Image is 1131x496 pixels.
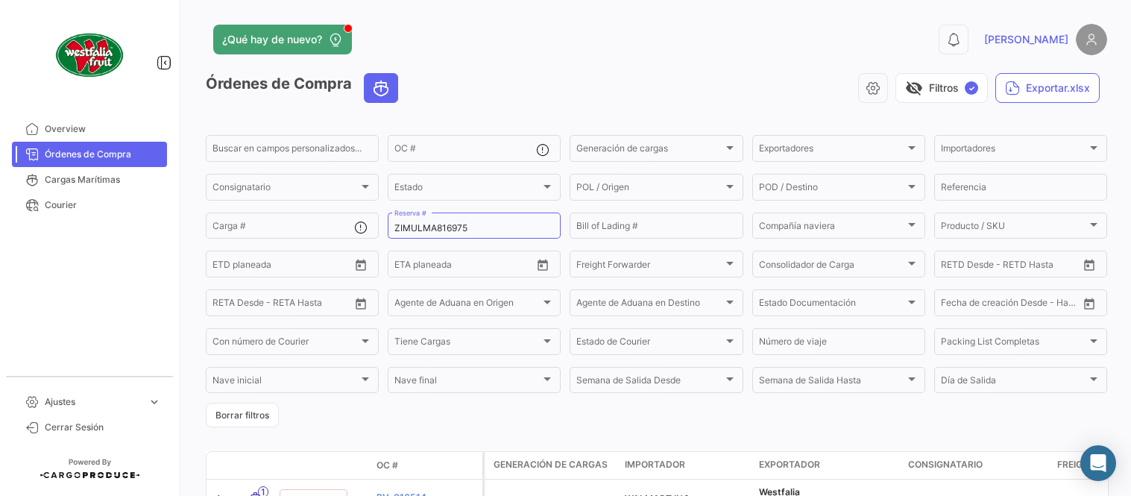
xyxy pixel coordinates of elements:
[984,32,1068,47] span: [PERSON_NAME]
[941,261,968,271] input: Desde
[895,73,988,103] button: visibility_offFiltros✓
[576,377,722,388] span: Semana de Salida Desde
[941,145,1087,156] span: Importadores
[759,145,905,156] span: Exportadores
[902,452,1051,479] datatable-header-cell: Consignatario
[432,261,497,271] input: Hasta
[45,198,161,212] span: Courier
[212,184,359,195] span: Consignatario
[576,145,722,156] span: Generación de cargas
[206,73,403,103] h3: Órdenes de Compra
[978,300,1044,310] input: Hasta
[576,339,722,349] span: Estado de Courier
[995,73,1100,103] button: Exportar.xlsx
[394,377,541,388] span: Nave final
[759,184,905,195] span: POD / Destino
[394,300,541,310] span: Agente de Aduana en Origen
[494,458,608,471] span: Generación de cargas
[576,300,722,310] span: Agente de Aduana en Destino
[394,339,541,349] span: Tiene Cargas
[236,459,274,471] datatable-header-cell: Modo de Transporte
[905,79,923,97] span: visibility_off
[941,339,1087,349] span: Packing List Completas
[625,458,685,471] span: Importador
[212,339,359,349] span: Con número de Courier
[1078,254,1100,276] button: Open calendar
[371,453,482,478] datatable-header-cell: OC #
[45,421,161,434] span: Cerrar Sesión
[12,116,167,142] a: Overview
[12,167,167,192] a: Cargas Marítimas
[1076,24,1107,55] img: placeholder-user.png
[941,223,1087,233] span: Producto / SKU
[212,300,239,310] input: Desde
[941,377,1087,388] span: Día de Salida
[212,261,239,271] input: Desde
[222,32,322,47] span: ¿Qué hay de nuevo?
[965,81,978,95] span: ✓
[45,148,161,161] span: Órdenes de Compra
[45,122,161,136] span: Overview
[274,459,371,471] datatable-header-cell: Estado Doc.
[12,192,167,218] a: Courier
[1078,292,1100,315] button: Open calendar
[45,173,161,186] span: Cargas Marítimas
[759,458,820,471] span: Exportador
[576,184,722,195] span: POL / Origen
[213,25,352,54] button: ¿Qué hay de nuevo?
[759,261,905,271] span: Consolidador de Carga
[394,184,541,195] span: Estado
[941,300,968,310] input: Desde
[759,300,905,310] span: Estado Documentación
[206,403,279,427] button: Borrar filtros
[753,452,902,479] datatable-header-cell: Exportador
[619,452,753,479] datatable-header-cell: Importador
[377,459,398,472] span: OC #
[485,452,619,479] datatable-header-cell: Generación de cargas
[978,261,1044,271] input: Hasta
[45,395,142,409] span: Ajustes
[908,458,983,471] span: Consignatario
[532,254,554,276] button: Open calendar
[1080,445,1116,481] div: Abrir Intercom Messenger
[365,74,397,102] button: Ocean
[12,142,167,167] a: Órdenes de Compra
[148,395,161,409] span: expand_more
[212,377,359,388] span: Nave inicial
[394,261,421,271] input: Desde
[250,261,315,271] input: Hasta
[350,292,372,315] button: Open calendar
[250,300,315,310] input: Hasta
[576,261,722,271] span: Freight Forwarder
[350,254,372,276] button: Open calendar
[759,223,905,233] span: Compañía naviera
[759,377,905,388] span: Semana de Salida Hasta
[52,18,127,92] img: client-50.png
